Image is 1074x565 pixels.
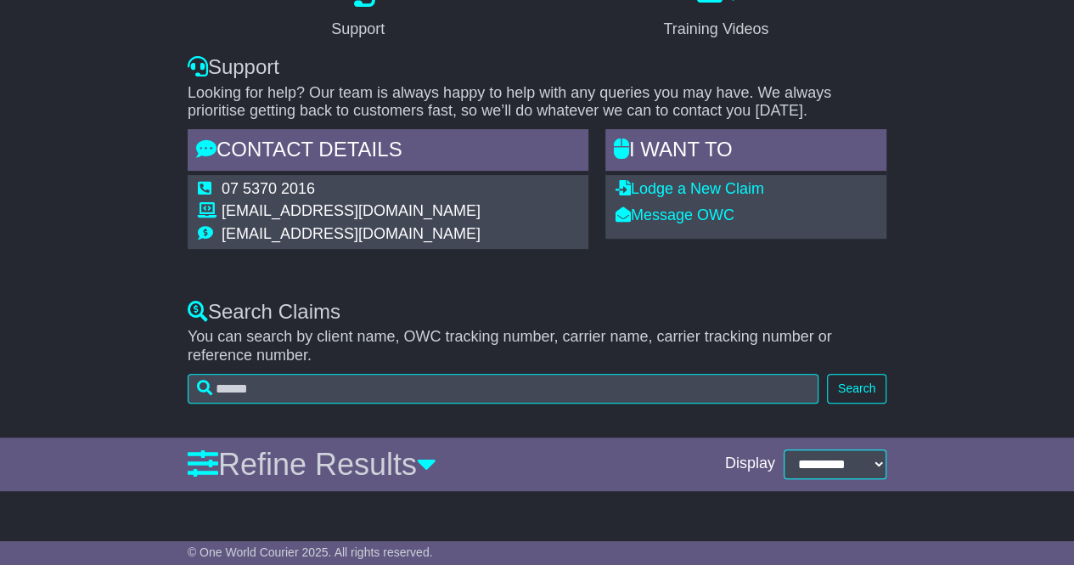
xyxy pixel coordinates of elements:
[331,18,385,41] div: Support
[725,455,775,473] span: Display
[222,180,481,203] td: 07 5370 2016
[188,328,886,364] p: You can search by client name, OWC tracking number, carrier name, carrier tracking number or refe...
[188,300,886,325] div: Search Claims
[188,55,886,80] div: Support
[663,18,768,41] div: Training Videos
[616,206,734,223] a: Message OWC
[188,129,588,175] div: Contact Details
[605,129,886,175] div: I WANT to
[188,84,886,121] p: Looking for help? Our team is always happy to help with any queries you may have. We always prior...
[188,545,433,559] span: © One World Courier 2025. All rights reserved.
[222,225,481,244] td: [EMAIL_ADDRESS][DOMAIN_NAME]
[188,447,436,482] a: Refine Results
[827,374,886,404] button: Search
[616,180,764,197] a: Lodge a New Claim
[222,202,481,225] td: [EMAIL_ADDRESS][DOMAIN_NAME]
